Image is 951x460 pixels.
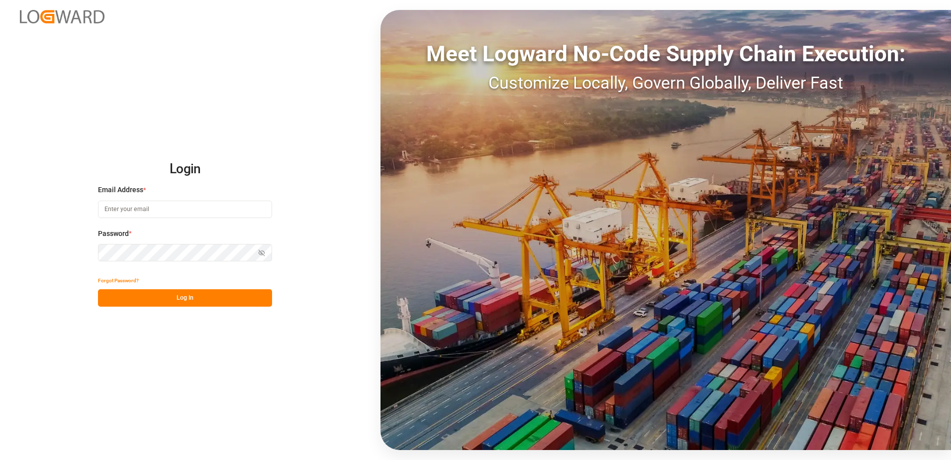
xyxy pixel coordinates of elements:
[98,185,143,195] span: Email Address
[380,37,951,70] div: Meet Logward No-Code Supply Chain Execution:
[98,272,139,289] button: Forgot Password?
[98,229,129,239] span: Password
[98,289,272,307] button: Log In
[20,10,104,23] img: Logward_new_orange.png
[98,201,272,218] input: Enter your email
[98,153,272,185] h2: Login
[380,70,951,96] div: Customize Locally, Govern Globally, Deliver Fast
